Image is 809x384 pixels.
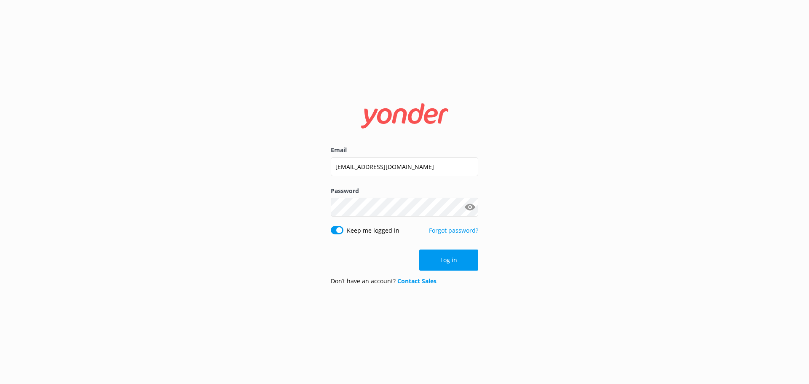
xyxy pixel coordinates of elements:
a: Forgot password? [429,226,478,234]
button: Show password [461,199,478,216]
input: user@emailaddress.com [331,157,478,176]
label: Keep me logged in [347,226,399,235]
label: Email [331,145,478,155]
a: Contact Sales [397,277,437,285]
p: Don’t have an account? [331,277,437,286]
label: Password [331,186,478,196]
button: Log in [419,250,478,271]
